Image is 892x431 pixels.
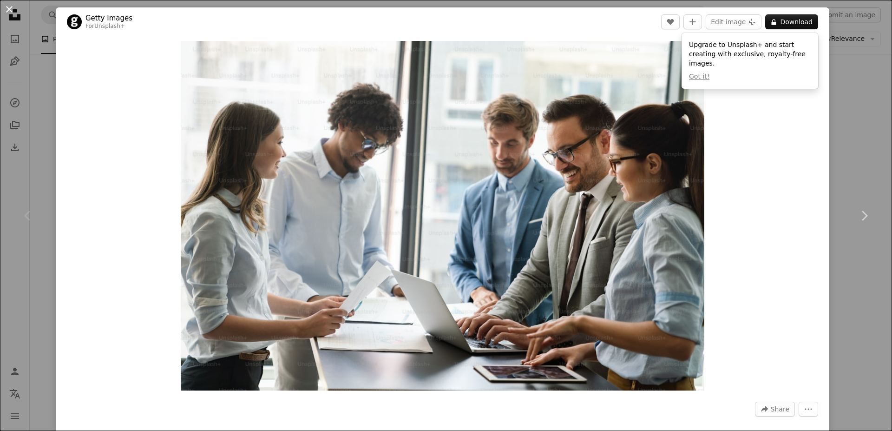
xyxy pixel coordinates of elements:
[689,72,709,81] button: Got it!
[94,23,125,29] a: Unsplash+
[755,402,795,417] button: Share this image
[85,23,132,30] div: For
[771,402,789,416] span: Share
[706,14,761,29] button: Edit image
[67,14,82,29] img: Go to Getty Images's profile
[181,41,704,391] img: Portrait of successful business team working together in office
[661,14,680,29] button: Like
[181,41,704,391] button: Zoom in on this image
[836,171,892,260] a: Next
[683,14,702,29] button: Add to Collection
[85,13,132,23] a: Getty Images
[765,14,818,29] button: Download
[682,33,818,89] div: Upgrade to Unsplash+ and start creating with exclusive, royalty-free images.
[799,402,818,417] button: More Actions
